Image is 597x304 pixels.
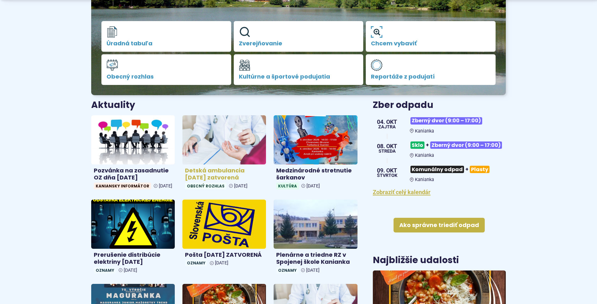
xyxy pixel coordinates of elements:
span: Zberný dvor (9:00 – 17:00) [430,141,502,149]
a: Sklo+Zberný dvor (9:00 – 17:00) Kanianka 08. okt streda [373,139,506,158]
a: Úradná tabuľa [101,21,231,52]
h4: Prerušenie distribúcie elektriny [DATE] [94,251,172,266]
a: Kultúrne a športové podujatia [234,54,364,85]
span: [DATE] [215,260,228,266]
span: Chcem vybaviť [371,40,490,47]
span: štvrtok [377,173,397,178]
span: Plasty [470,166,490,173]
h4: Pozvánka na zasadnutie OZ dňa [DATE] [94,167,172,181]
h3: + [410,139,506,151]
a: Pozvánka na zasadnutie OZ dňa [DATE] Kaniansky informátor [DATE] [91,115,175,192]
span: Zberný dvor (9:00 – 17:00) [410,117,482,125]
span: Zverejňovanie [239,40,358,47]
span: Obecný rozhlas [185,183,226,189]
a: Obecný rozhlas [101,54,231,85]
h4: Detská ambulancia [DATE] zatvorená [185,167,263,181]
a: Zberný dvor (9:00 – 17:00) Kanianka 04. okt Zajtra [373,115,506,134]
a: Ako správne triediť odpad [394,218,485,232]
span: Sklo [410,141,424,149]
span: [DATE] [159,183,172,189]
span: Zajtra [377,125,397,129]
h3: Najbližšie udalosti [373,255,459,265]
span: Kaniansky informátor [94,183,151,189]
span: 09. okt [377,168,397,173]
span: Reportáže z podujatí [371,73,490,80]
span: [DATE] [306,183,320,189]
a: Zobraziť celý kalendár [373,189,431,195]
span: [DATE] [234,183,247,189]
span: Kultúra [276,183,299,189]
span: Kanianka [415,177,434,182]
span: Obecný rozhlas [107,73,226,80]
span: [DATE] [306,268,320,273]
span: 04. okt [377,119,397,125]
a: Chcem vybaviť [366,21,496,52]
span: Oznamy [94,267,116,274]
a: Detská ambulancia [DATE] zatvorená Obecný rozhlas [DATE] [182,115,266,192]
h4: Medzinárodné stretnutie šarkanov [276,167,355,181]
span: Kultúrne a športové podujatia [239,73,358,80]
h3: Aktuality [91,100,135,110]
a: Prerušenie distribúcie elektriny [DATE] Oznamy [DATE] [91,200,175,276]
a: Zverejňovanie [234,21,364,52]
span: Oznamy [276,267,298,274]
span: Oznamy [185,260,207,266]
a: Komunálny odpad+Plasty Kanianka 09. okt štvrtok [373,163,506,182]
span: streda [377,149,397,154]
a: Pošta [DATE] ZATVORENÁ Oznamy [DATE] [182,200,266,269]
span: Kanianka [415,153,434,158]
span: Kanianka [415,128,434,134]
a: Plenárne a triedne RZ v Spojenej škole Kanianka Oznamy [DATE] [274,200,357,276]
h3: Zber odpadu [373,100,506,110]
span: 08. okt [377,143,397,149]
h4: Pošta [DATE] ZATVORENÁ [185,251,263,259]
a: Reportáže z podujatí [366,54,496,85]
span: Úradná tabuľa [107,40,226,47]
h3: + [410,163,506,176]
span: Komunálny odpad [410,166,464,173]
span: [DATE] [124,268,137,273]
h4: Plenárne a triedne RZ v Spojenej škole Kanianka [276,251,355,266]
a: Medzinárodné stretnutie šarkanov Kultúra [DATE] [274,115,357,192]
